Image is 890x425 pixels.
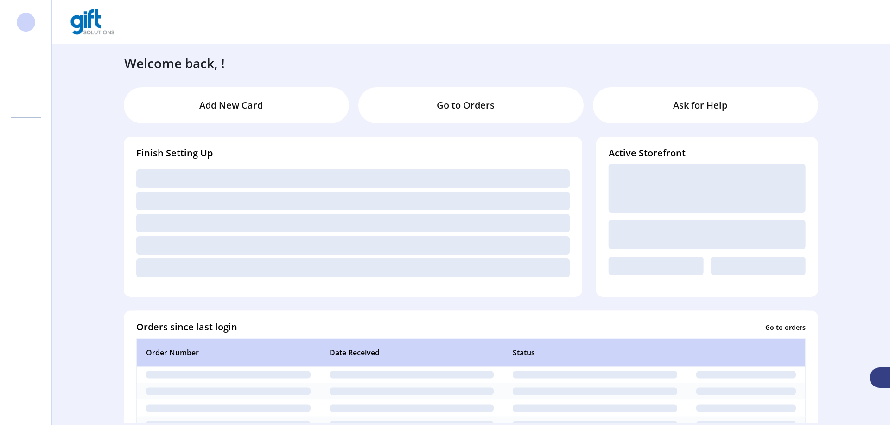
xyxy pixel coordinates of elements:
button: menu [815,14,830,29]
p: Add New Card [199,98,263,112]
h4: Active Storefront [609,146,806,160]
th: Order Number [136,339,320,367]
button: Publisher Panel [848,14,863,29]
p: Ask for Help [673,98,727,112]
th: Date Received [320,339,503,367]
h3: Welcome back, ! [124,53,225,73]
h4: Orders since last login [136,320,237,334]
img: logo [70,9,114,35]
p: Go to orders [765,322,806,332]
th: Status [503,339,687,367]
p: Go to Orders [437,98,495,112]
h4: Finish Setting Up [136,146,570,160]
